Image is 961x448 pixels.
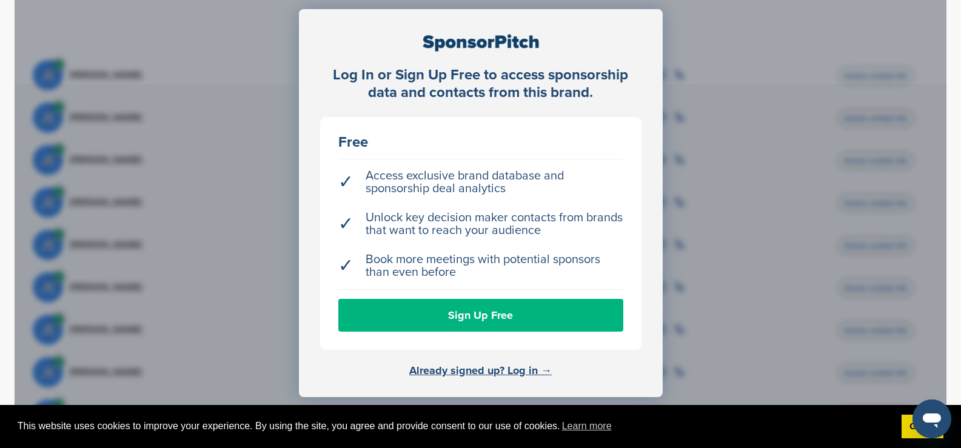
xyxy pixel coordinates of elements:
[409,364,552,377] a: Already signed up? Log in →
[338,218,353,230] span: ✓
[320,67,641,102] div: Log In or Sign Up Free to access sponsorship data and contacts from this brand.
[338,164,623,201] li: Access exclusive brand database and sponsorship deal analytics
[912,400,951,438] iframe: Button to launch messaging window
[18,417,892,435] span: This website uses cookies to improve your experience. By using the site, you agree and provide co...
[338,247,623,285] li: Book more meetings with potential sponsors than even before
[338,206,623,243] li: Unlock key decision maker contacts from brands that want to reach your audience
[338,259,353,272] span: ✓
[902,415,943,439] a: dismiss cookie message
[338,176,353,189] span: ✓
[338,299,623,332] a: Sign Up Free
[338,135,623,150] div: Free
[560,417,614,435] a: learn more about cookies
